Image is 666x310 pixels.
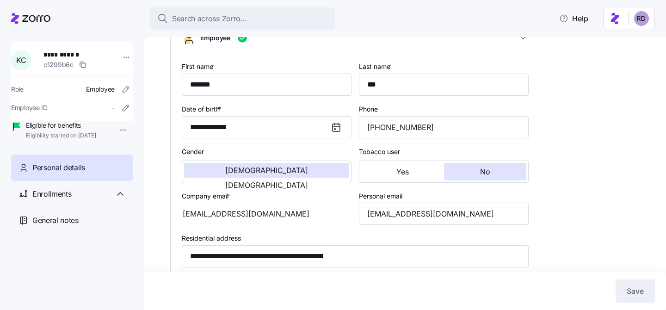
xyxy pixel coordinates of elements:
label: Company email [182,191,232,201]
span: Eligible for benefits [26,121,96,130]
label: Gender [182,147,204,157]
span: Employee [86,85,115,94]
img: 6d862e07fa9c5eedf81a4422c42283ac [634,11,649,26]
span: Yes [396,168,409,175]
span: Employee ID [11,103,48,112]
span: Search across Zorro... [172,13,247,25]
span: Eligibility started on [DATE] [26,132,96,140]
span: No [480,168,490,175]
span: K C [16,56,26,64]
span: Employee [200,33,230,43]
span: Enrollments [32,188,71,200]
span: - [112,103,115,112]
span: General notes [32,215,79,226]
label: Residential address [182,233,241,243]
span: Help [559,13,588,24]
span: Role [11,85,24,94]
button: Search across Zorro... [150,7,335,30]
label: Personal email [359,191,402,201]
input: Phone [359,116,529,138]
button: Employee [171,23,540,53]
button: Save [616,279,655,303]
span: [DEMOGRAPHIC_DATA] [225,167,308,174]
span: Save [627,285,644,297]
span: Personal details [32,162,85,174]
span: [DEMOGRAPHIC_DATA] [225,181,308,189]
label: Phone [359,104,378,114]
input: Email [359,203,529,225]
span: c1299b6c [43,60,74,69]
button: Help [552,9,596,28]
label: Last name [359,62,394,72]
label: First name [182,62,216,72]
label: Date of birth [182,104,223,114]
label: Tobacco user [359,147,400,157]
